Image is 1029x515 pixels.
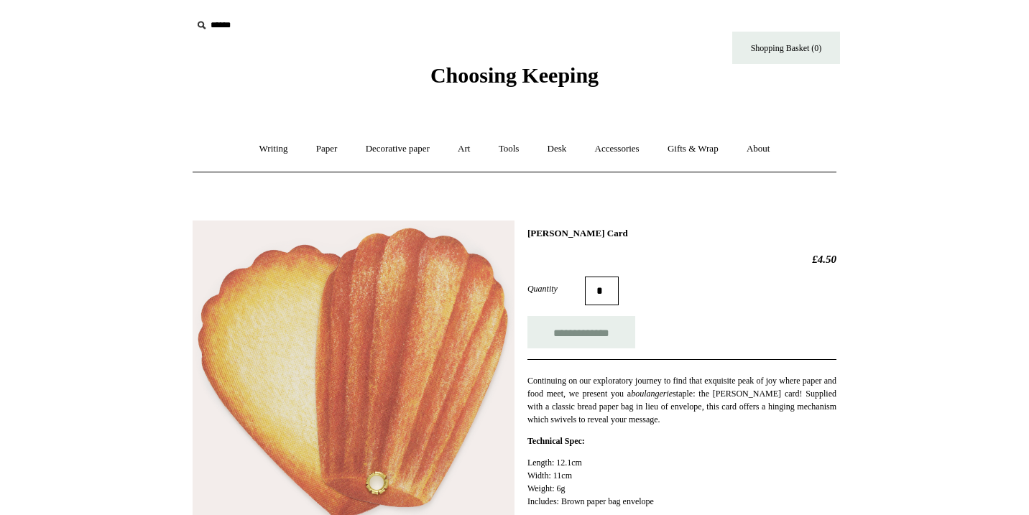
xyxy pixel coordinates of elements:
a: Art [445,130,483,168]
a: Accessories [582,130,652,168]
a: About [734,130,783,168]
label: Quantity [527,282,585,295]
h1: [PERSON_NAME] Card [527,228,836,239]
a: Shopping Basket (0) [732,32,840,64]
span: Choosing Keeping [430,63,599,87]
p: Length: 12.1cm Width: 11cm Weight: 6g Includes: Brown paper bag envelope [527,456,836,508]
strong: Technical Spec: [527,436,585,446]
a: Writing [246,130,301,168]
a: Paper [303,130,351,168]
p: Continuing on our exploratory journey to find that exquisite peak of joy where paper and food mee... [527,374,836,426]
a: Gifts & Wrap [655,130,732,168]
em: boulangerie [631,389,673,399]
a: Decorative paper [353,130,443,168]
a: Choosing Keeping [430,75,599,85]
h2: £4.50 [527,253,836,266]
a: Desk [535,130,580,168]
a: Tools [486,130,532,168]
